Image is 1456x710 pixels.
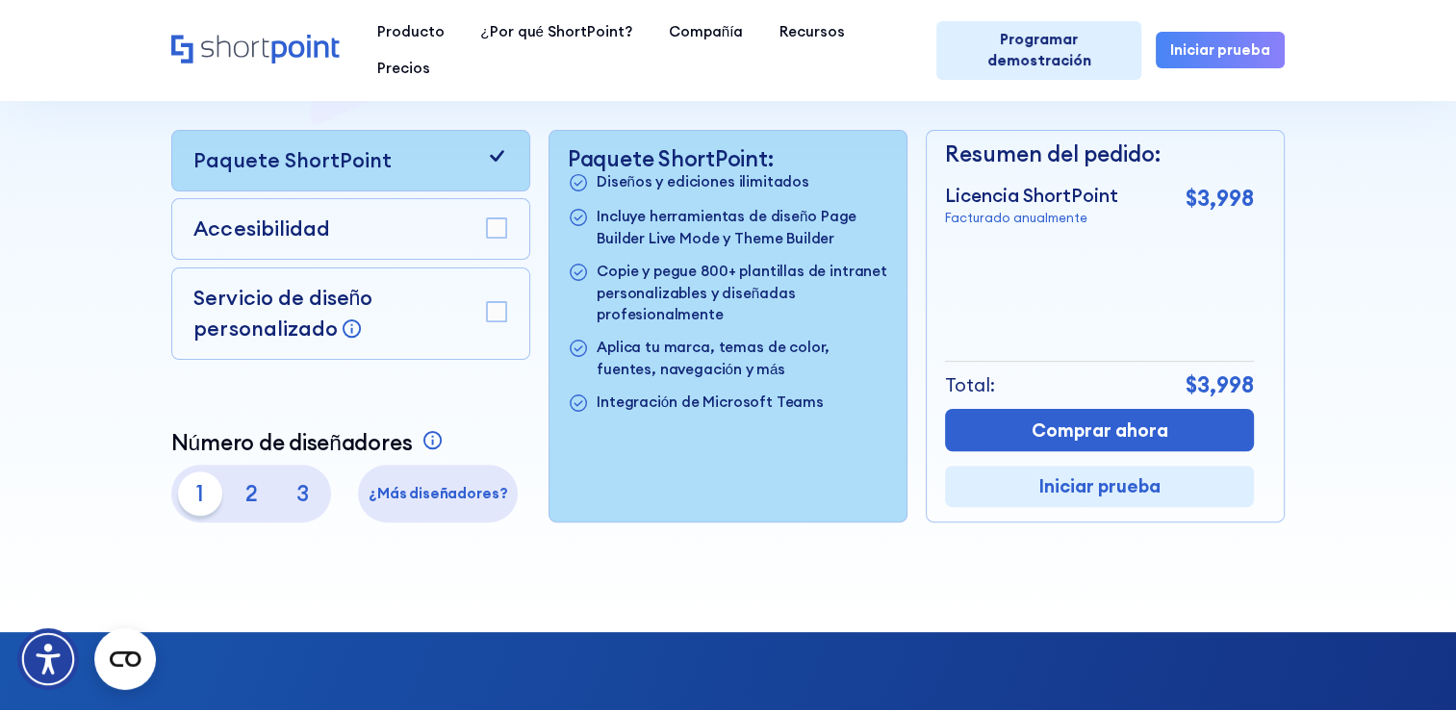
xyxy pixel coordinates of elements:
[597,337,888,380] p: Aplica tu marca, temas de color, fuentes, navegación y más
[178,471,221,515] p: 1
[17,628,79,690] div: Menú de Accesibilidad
[945,209,1118,228] p: Facturado anualmente
[936,21,1140,80] a: Programar demostración
[193,214,329,244] p: Accesibilidad
[193,285,372,342] p: Servicio de diseño personalizado
[945,371,995,398] p: Total:
[359,14,463,51] a: Producto
[597,171,809,195] p: Diseños y ediciones ilimitados
[945,138,1254,170] p: Resumen del pedido:
[94,628,156,690] button: Widget de CMP abierto
[1360,618,1456,710] div: Widget de chat
[376,21,444,43] div: Producto
[597,261,888,326] p: Copie y pegue 800+ plantillas de intranet personalizables y diseñadas profesionalmente
[171,429,447,455] a: Número de diseñadores - abrir en una nueva pestaña
[651,14,761,51] a: Compañía
[945,182,1118,209] p: Licencia ShortPoint
[669,21,744,43] div: Compañía
[280,471,323,515] p: 3
[1186,368,1254,401] p: $3,998
[597,392,824,416] p: Integración de Microsoft Teams
[171,428,412,456] font: Número de diseñadores
[761,14,863,51] a: Recursos
[1360,618,1456,710] iframe: Chat Widget
[945,409,1254,450] a: Comprar ahora - abrir en una nueva pestaña
[779,21,845,43] div: Recursos
[597,206,888,249] p: Incluye herramientas de diseño Page Builder Live Mode y Theme Builder
[568,145,888,171] p: Paquete ShortPoint:
[1186,182,1254,215] p: $3,998
[229,471,272,515] p: 2
[480,21,632,43] div: ¿Por qué ShortPoint?
[171,35,341,65] a: Hogar
[366,483,511,505] p: ¿Más diseñadores?
[462,14,650,51] a: ¿Por qué ShortPoint?
[945,466,1254,507] a: Iniciar prueba - abrir en una nueva pestaña
[359,50,448,87] a: Precios
[1156,32,1285,68] a: Iniciar prueba
[376,58,429,80] div: Precios
[193,145,391,176] p: Paquete ShortPoint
